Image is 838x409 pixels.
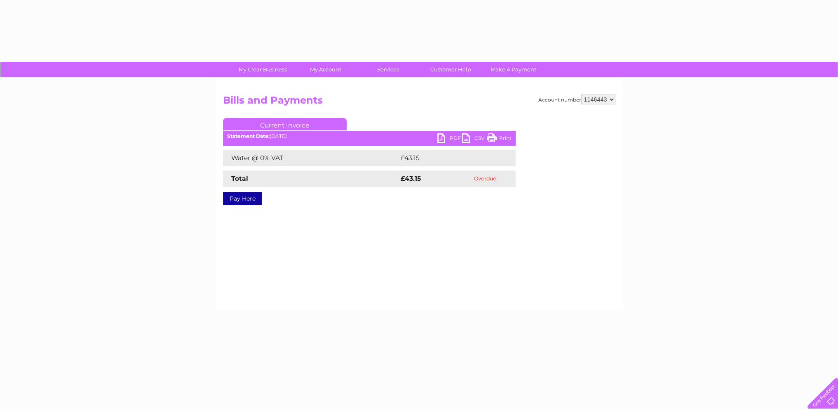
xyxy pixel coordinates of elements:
[479,62,547,77] a: Make A Payment
[401,175,421,182] strong: £43.15
[223,150,399,166] td: Water @ 0% VAT
[462,133,487,145] a: CSV
[455,170,516,187] td: Overdue
[223,192,262,205] a: Pay Here
[223,118,347,130] a: Current Invoice
[437,133,462,145] a: PDF
[417,62,485,77] a: Customer Help
[487,133,512,145] a: Print
[354,62,422,77] a: Services
[231,175,248,182] strong: Total
[291,62,359,77] a: My Account
[223,133,516,139] div: [DATE]
[227,133,270,139] b: Statement Date:
[399,150,498,166] td: £43.15
[538,95,615,104] div: Account number
[229,62,297,77] a: My Clear Business
[223,95,615,110] h2: Bills and Payments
